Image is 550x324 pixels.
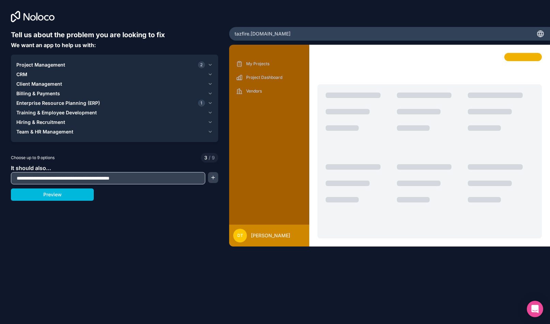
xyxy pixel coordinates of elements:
span: 1 [198,100,205,107]
button: Team & HR Management [16,127,213,137]
span: Project Management [16,61,65,68]
p: Project Dashboard [246,75,302,80]
button: Billing & Payments [16,89,213,98]
button: Preview [11,188,94,201]
p: Vendors [246,88,302,94]
span: DT [237,233,243,238]
span: [PERSON_NAME] [251,232,290,239]
span: It should also... [11,165,51,171]
span: Enterprise Resource Planning (ERP) [16,100,100,107]
h6: Tell us about the problem you are looking to fix [11,30,218,40]
button: Project Management2 [16,60,213,70]
span: Client Management [16,81,62,87]
span: Choose up to 9 options [11,155,55,161]
p: My Projects [246,61,302,67]
div: scrollable content [235,58,304,219]
span: 2 [198,61,205,68]
button: Hiring & Recruitment [16,117,213,127]
span: CRM [16,71,27,78]
button: CRM [16,70,213,79]
span: 3 [204,154,207,161]
button: Training & Employee Development [16,108,213,117]
button: Enterprise Resource Planning (ERP)1 [16,98,213,108]
button: Client Management [16,79,213,89]
span: Hiring & Recruitment [16,119,65,126]
span: Training & Employee Development [16,109,97,116]
span: Billing & Payments [16,90,60,97]
span: We want an app to help us with: [11,42,96,48]
span: / [209,155,210,160]
span: Team & HR Management [16,128,73,135]
span: tazfire .[DOMAIN_NAME] [235,30,291,37]
div: Open Intercom Messenger [527,301,543,317]
span: 9 [207,154,215,161]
